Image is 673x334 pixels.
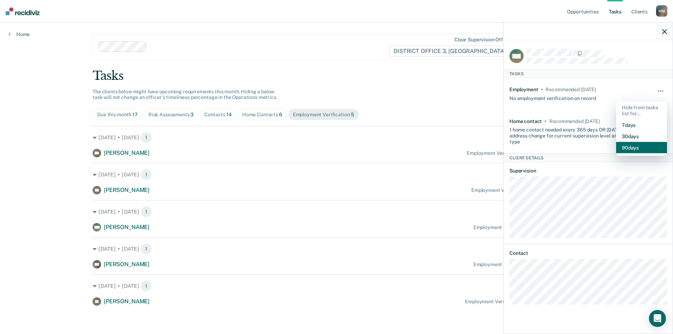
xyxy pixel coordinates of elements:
div: Client Details [504,153,673,162]
span: 1 [141,280,152,292]
div: 1 home contact needed every 365 days OR [DATE] of an address change for current supervision level... [509,124,641,145]
a: Home [8,31,30,37]
div: [DATE] • [DATE] [93,206,580,217]
div: Hide from tasks list for... [616,102,667,119]
div: • [545,118,547,124]
button: 90 days [616,142,667,153]
span: 3 [190,112,194,117]
div: Clear supervision officers [454,37,514,43]
span: [PERSON_NAME] [104,224,149,230]
span: [PERSON_NAME] [104,298,149,305]
div: Open Intercom Messenger [649,310,666,327]
div: Risk Assessments [148,112,194,118]
button: 7 days [616,119,667,130]
div: Employment Verification recommended [DATE] [473,224,580,230]
div: Tasks [504,69,673,78]
div: Home contact [509,118,542,124]
span: [PERSON_NAME] [104,187,149,193]
div: Employment Verification recommended a day ago [467,150,580,156]
div: Employment Verification recommended in a month [465,299,580,305]
dt: Supervision [509,168,667,174]
div: [DATE] • [DATE] [93,280,580,292]
div: Recommended in 17 days [549,118,600,124]
span: DISTRICT OFFICE 3, [GEOGRAPHIC_DATA] [389,46,516,57]
span: 1 [141,169,152,180]
div: Contacts [204,112,232,118]
div: M M [656,5,667,17]
div: Tasks [93,69,580,83]
span: [PERSON_NAME] [104,261,149,268]
div: Employment Verification [293,112,354,118]
div: [DATE] • [DATE] [93,243,580,254]
div: Home Contacts [242,112,282,118]
dt: Contact [509,250,667,256]
span: 1 [141,132,152,143]
div: • [541,87,543,93]
div: Recommended in 17 days [545,87,596,93]
img: Recidiviz [6,7,40,15]
span: 5 [351,112,354,117]
span: [PERSON_NAME] [104,150,149,156]
div: Employment [509,87,538,93]
span: 1 [141,243,152,254]
div: Employment Verification recommended in a day [471,187,580,193]
div: Employment Verification recommended [DATE] [473,262,580,268]
div: No employment verification on record [509,92,596,101]
button: 30 days [616,130,667,142]
span: 1 [141,206,152,217]
span: 14 [226,112,232,117]
div: Due this month [97,112,138,118]
div: [DATE] • [DATE] [93,169,580,180]
div: [DATE] • [DATE] [93,132,580,143]
span: The clients below might have upcoming requirements this month. Hiding a below task will not chang... [93,89,277,100]
span: 6 [279,112,282,117]
span: 17 [132,112,138,117]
